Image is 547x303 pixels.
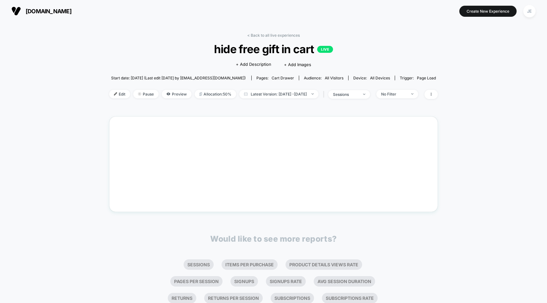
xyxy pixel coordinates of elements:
[381,92,406,96] div: No Filter
[109,90,130,98] span: Edit
[133,90,159,98] span: Pause
[317,46,333,53] p: LIVE
[126,42,421,56] span: hide free gift in cart
[138,92,141,96] img: end
[239,90,318,98] span: Latest Version: [DATE] - [DATE]
[114,92,117,96] img: edit
[162,90,192,98] span: Preview
[244,92,248,96] img: calendar
[184,259,214,270] li: Sessions
[348,76,395,80] span: Device:
[195,90,236,98] span: Allocation: 50%
[210,234,337,244] p: Would like to see more reports?
[314,276,375,287] li: Avg Session Duration
[266,276,306,287] li: Signups Rate
[284,62,311,67] span: + Add Images
[333,92,358,97] div: sessions
[325,76,343,80] span: All Visitors
[459,6,517,17] button: Create New Experience
[236,61,271,68] span: + Add Description
[256,76,294,80] div: Pages:
[523,5,536,17] div: JE
[311,93,314,95] img: end
[230,276,258,287] li: Signups
[199,92,202,96] img: rebalance
[411,93,413,95] img: end
[304,76,343,80] div: Audience:
[26,8,72,15] span: [DOMAIN_NAME]
[272,76,294,80] span: cart drawer
[170,276,223,287] li: Pages Per Session
[247,33,300,38] a: < Back to all live experiences
[9,6,73,16] button: [DOMAIN_NAME]
[370,76,390,80] span: all devices
[111,76,246,80] span: Start date: [DATE] (Last edit [DATE] by [EMAIL_ADDRESS][DOMAIN_NAME])
[222,259,278,270] li: Items Per Purchase
[400,76,436,80] div: Trigger:
[322,90,328,99] span: |
[363,94,365,95] img: end
[11,6,21,16] img: Visually logo
[286,259,362,270] li: Product Details Views Rate
[417,76,436,80] span: Page Load
[521,5,538,18] button: JE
